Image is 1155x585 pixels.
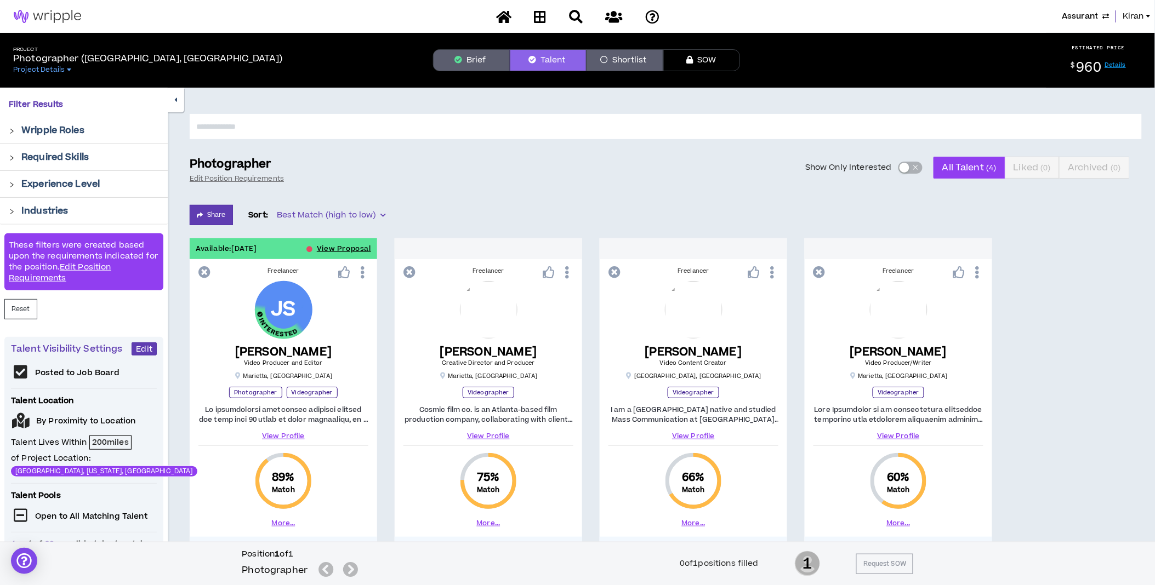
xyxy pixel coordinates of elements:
[198,405,368,425] p: Lo ipsumdolorsi ametconsec adipisci elitsed doe temp inci 90 utlab et dolor magnaaliqu, en a mini...
[625,372,761,380] p: [GEOGRAPHIC_DATA] , [GEOGRAPHIC_DATA]
[190,174,284,183] a: Edit Position Requirements
[403,431,573,441] a: View Profile
[255,281,312,339] div: Joe S.
[850,345,947,359] h5: [PERSON_NAME]
[660,359,727,367] span: Video Content Creator
[1123,10,1144,22] span: Kiran
[196,244,257,254] p: Available: [DATE]
[477,518,500,528] button: More...
[11,538,18,550] span: 4
[645,345,742,359] h5: [PERSON_NAME]
[663,49,740,71] button: SOW
[9,261,111,284] a: Edit Position Requirements
[898,162,923,174] button: Show Only Interested
[440,345,537,359] h5: [PERSON_NAME]
[887,485,910,494] small: Match
[813,405,983,425] p: Lore Ipsumdolor si am consectetura elitseddoe temporinc utla etdolorem aliquaenim adminimv qui no...
[229,387,282,398] p: Photographer
[665,281,722,339] img: 7cKxHl2mw2bxjiiICaKqbf9b0wlDVktauVxdP86E.png
[887,470,909,485] span: 60 %
[9,99,159,111] p: Filter Results
[287,387,338,398] p: Videographer
[4,299,37,319] button: Reset
[21,124,84,137] p: Wripple Roles
[198,267,368,276] div: Freelancer
[272,485,295,494] small: Match
[1072,44,1125,51] p: ESTIMATED PRICE
[11,548,37,574] div: Open Intercom Messenger
[682,518,705,528] button: More...
[13,47,282,53] h5: Project
[235,372,333,380] p: Marietta , [GEOGRAPHIC_DATA]
[1071,61,1075,70] sup: $
[403,405,573,425] p: Cosmic film co. is an Atlanta-based film production company, collaborating with clients across th...
[668,387,719,398] p: Videographer
[856,554,913,574] button: Request SOW
[272,518,295,528] button: More...
[9,209,15,215] span: right
[403,267,573,276] div: Freelancer
[608,267,778,276] div: Freelancer
[870,281,928,339] img: swjlhmXoi8IhAG1sAXx6inwpXPnJr6YOPRE7vqvt.png
[242,549,362,560] h6: Position of 1
[248,209,269,221] p: Sort:
[608,431,778,441] a: View Profile
[608,405,778,425] p: I am a [GEOGRAPHIC_DATA] native and studied Mass Communication at [GEOGRAPHIC_DATA][US_STATE]. Wi...
[682,470,704,485] span: 66 %
[1111,163,1121,173] small: ( 0 )
[13,65,65,74] span: Project Details
[813,431,983,441] a: View Profile
[1041,163,1051,173] small: ( 0 )
[813,267,983,276] div: Freelancer
[198,431,368,441] a: View Profile
[680,558,759,570] div: 0 of 1 positions filled
[277,207,385,223] span: Best Match (high to low)
[587,49,663,71] button: Shortlist
[442,359,534,367] span: Creative Director and Producer
[873,387,924,398] p: Videographer
[13,52,282,65] p: Photographer ([GEOGRAPHIC_DATA], [GEOGRAPHIC_DATA])
[1014,154,1051,181] span: Liked
[1105,61,1126,69] a: Details
[942,154,997,181] span: All Talent
[805,162,892,173] span: Show Only Interested
[1062,10,1098,22] span: Assurant
[850,372,948,380] p: Marietta , [GEOGRAPHIC_DATA]
[682,485,705,494] small: Match
[1062,10,1109,22] button: Assurant
[463,387,514,398] p: Videographer
[9,182,15,188] span: right
[433,49,510,71] button: Brief
[510,49,587,71] button: Talent
[190,157,271,172] p: Photographer
[21,151,89,164] p: Required Skills
[887,518,911,528] button: More...
[440,372,538,380] p: Marietta , [GEOGRAPHIC_DATA]
[9,155,15,161] span: right
[42,538,57,550] span: 68
[11,539,157,561] span: out of possible talent matches for this position
[21,204,68,217] p: Industries
[21,177,100,191] p: Experience Level
[242,564,308,577] h5: Photographer
[987,163,997,173] small: ( 4 )
[190,205,233,225] button: Share
[1068,154,1121,181] span: Archived
[9,128,15,134] span: right
[865,359,931,367] span: Video Producer/Writer
[317,238,371,259] button: View Proposal
[477,470,499,485] span: 75 %
[132,342,157,355] button: Edit
[11,342,132,355] p: Talent Visibility Settings
[1077,58,1102,77] span: 960
[136,344,152,354] span: Edit
[275,548,280,560] b: 1
[35,368,120,378] p: Posted to Job Board
[235,345,332,359] h5: [PERSON_NAME]
[477,485,500,494] small: Match
[795,550,820,577] span: 1
[4,233,163,290] div: These filters were created based upon the requirements indicated for the position.
[460,281,517,339] img: JWAKWKtDqBXESt317PCk7YOsBIeGQWqTtESLiK2l.png
[244,359,323,367] span: Video Producer and Editor
[272,470,294,485] span: 89 %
